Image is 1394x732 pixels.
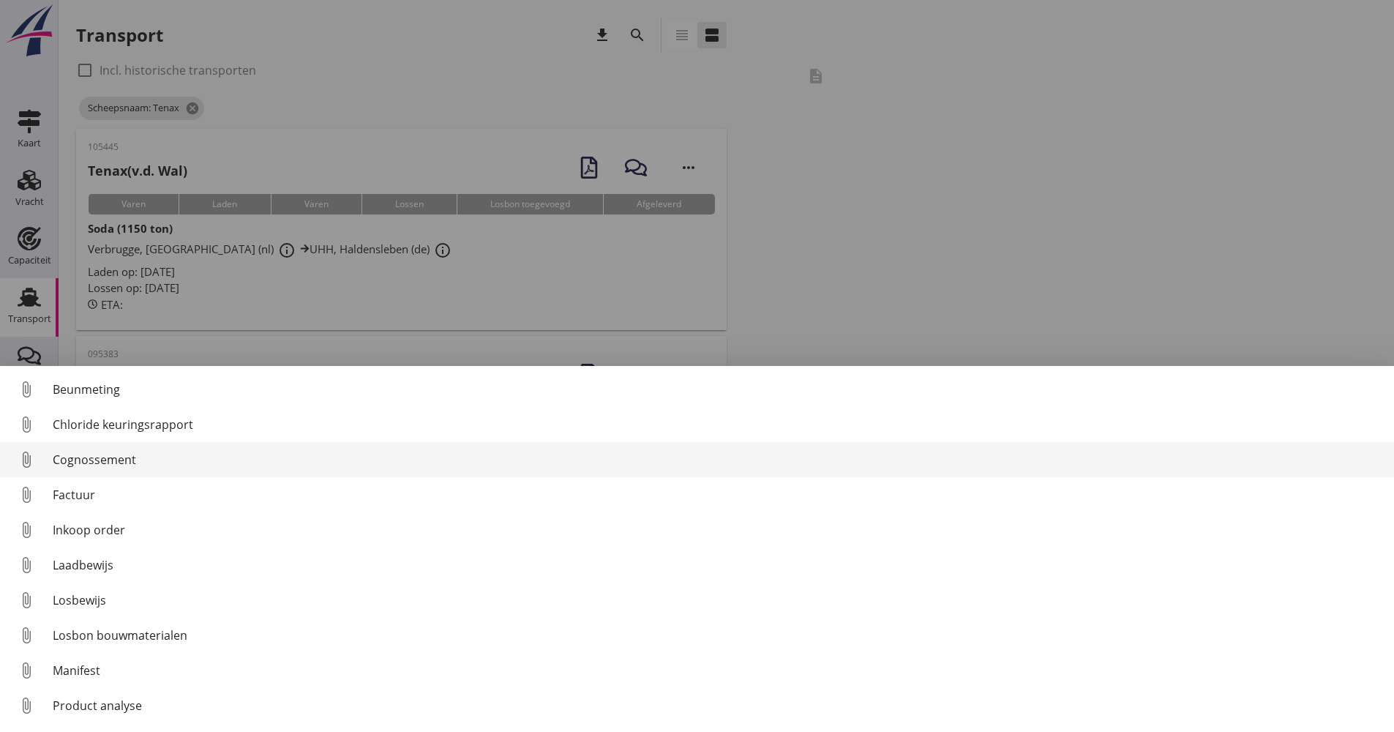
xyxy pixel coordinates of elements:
i: attach_file [15,659,38,682]
div: Inkoop order [53,521,1382,539]
i: attach_file [15,589,38,612]
i: attach_file [15,448,38,471]
i: attach_file [15,694,38,717]
div: Cognossement [53,451,1382,468]
div: Laadbewijs [53,556,1382,574]
div: Losbon bouwmaterialen [53,627,1382,644]
div: Manifest [53,662,1382,679]
div: Factuur [53,486,1382,504]
i: attach_file [15,553,38,577]
div: Beunmeting [53,381,1382,398]
div: Product analyse [53,697,1382,714]
i: attach_file [15,483,38,507]
i: attach_file [15,413,38,436]
i: attach_file [15,518,38,542]
div: Losbewijs [53,591,1382,609]
div: Chloride keuringsrapport [53,416,1382,433]
i: attach_file [15,624,38,647]
i: attach_file [15,378,38,401]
